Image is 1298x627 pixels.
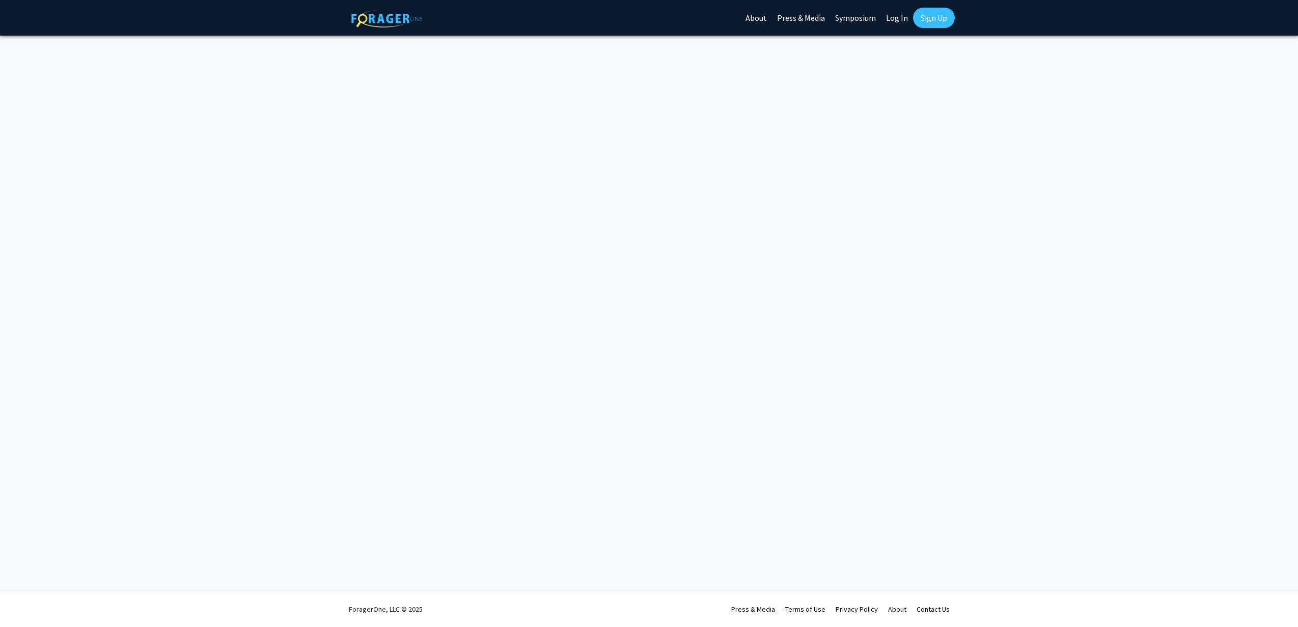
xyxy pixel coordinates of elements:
a: Contact Us [917,605,950,614]
a: Privacy Policy [836,605,878,614]
a: About [888,605,906,614]
a: Sign Up [913,8,955,28]
div: ForagerOne, LLC © 2025 [349,591,423,627]
img: ForagerOne Logo [351,10,423,27]
a: Terms of Use [785,605,825,614]
a: Press & Media [731,605,775,614]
